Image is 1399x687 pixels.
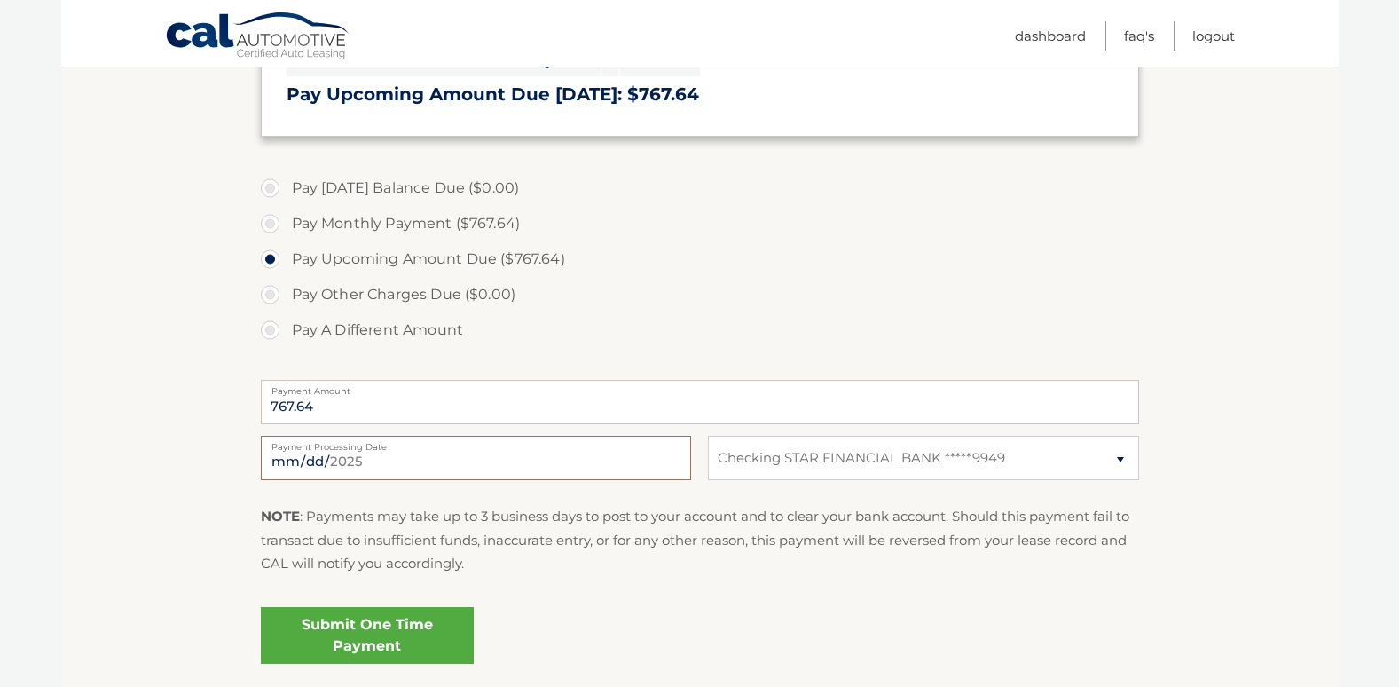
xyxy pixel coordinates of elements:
input: Payment Amount [261,380,1139,424]
p: : Payments may take up to 3 business days to post to your account and to clear your bank account.... [261,505,1139,575]
input: Payment Date [261,436,691,480]
h3: Pay Upcoming Amount Due [DATE]: $767.64 [287,83,1113,106]
label: Pay Upcoming Amount Due ($767.64) [261,241,1139,277]
label: Payment Processing Date [261,436,691,450]
label: Pay Other Charges Due ($0.00) [261,277,1139,312]
a: Submit One Time Payment [261,607,474,664]
label: Payment Amount [261,380,1139,394]
label: Pay Monthly Payment ($767.64) [261,206,1139,241]
label: Pay A Different Amount [261,312,1139,348]
a: Cal Automotive [165,12,351,63]
a: Logout [1192,21,1235,51]
strong: NOTE [261,508,300,525]
a: FAQ's [1124,21,1154,51]
label: Pay [DATE] Balance Due ($0.00) [261,170,1139,206]
a: Dashboard [1015,21,1086,51]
